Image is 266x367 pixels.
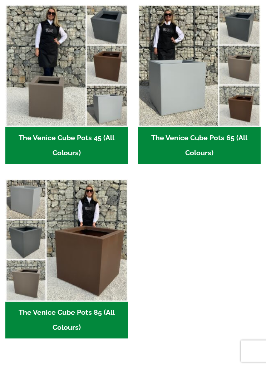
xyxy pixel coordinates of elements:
[5,5,128,127] img: The Venice Cube Pots 45 (All Colours)
[5,5,128,164] a: Visit product category The Venice Cube Pots 45 (All Colours)
[138,5,261,127] img: The Venice Cube Pots 65 (All Colours)
[5,127,128,164] h2: The Venice Cube Pots 45 (All Colours)
[138,5,261,164] a: Visit product category The Venice Cube Pots 65 (All Colours)
[5,302,128,339] h2: The Venice Cube Pots 85 (All Colours)
[138,127,261,164] h2: The Venice Cube Pots 65 (All Colours)
[5,179,128,339] a: Visit product category The Venice Cube Pots 85 (All Colours)
[5,179,128,302] img: The Venice Cube Pots 85 (All Colours)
